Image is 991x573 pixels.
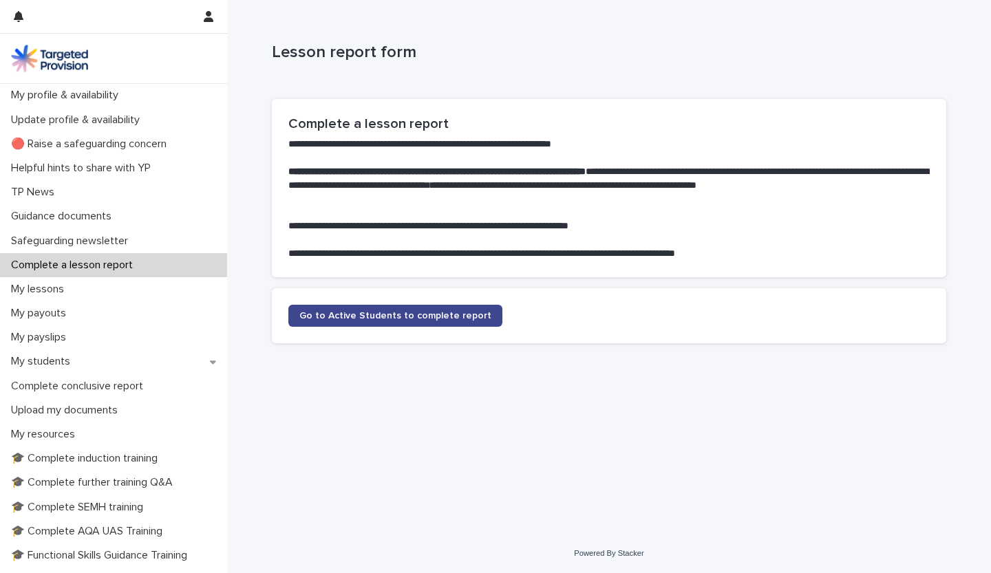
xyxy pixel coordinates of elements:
[6,525,173,538] p: 🎓 Complete AQA UAS Training
[6,501,154,514] p: 🎓 Complete SEMH training
[6,186,65,199] p: TP News
[272,43,941,63] p: Lesson report form
[288,305,502,327] a: Go to Active Students to complete report
[6,307,77,320] p: My payouts
[6,89,129,102] p: My profile & availability
[6,404,129,417] p: Upload my documents
[6,452,169,465] p: 🎓 Complete induction training
[6,549,198,562] p: 🎓 Functional Skills Guidance Training
[6,380,154,393] p: Complete conclusive report
[288,116,930,132] h2: Complete a lesson report
[574,549,643,557] a: Powered By Stacker
[6,331,77,344] p: My payslips
[11,45,88,72] img: M5nRWzHhSzIhMunXDL62
[6,235,139,248] p: Safeguarding newsletter
[299,311,491,321] span: Go to Active Students to complete report
[6,283,75,296] p: My lessons
[6,162,162,175] p: Helpful hints to share with YP
[6,428,86,441] p: My resources
[6,476,184,489] p: 🎓 Complete further training Q&A
[6,113,151,127] p: Update profile & availability
[6,138,178,151] p: 🔴 Raise a safeguarding concern
[6,259,144,272] p: Complete a lesson report
[6,355,81,368] p: My students
[6,210,122,223] p: Guidance documents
